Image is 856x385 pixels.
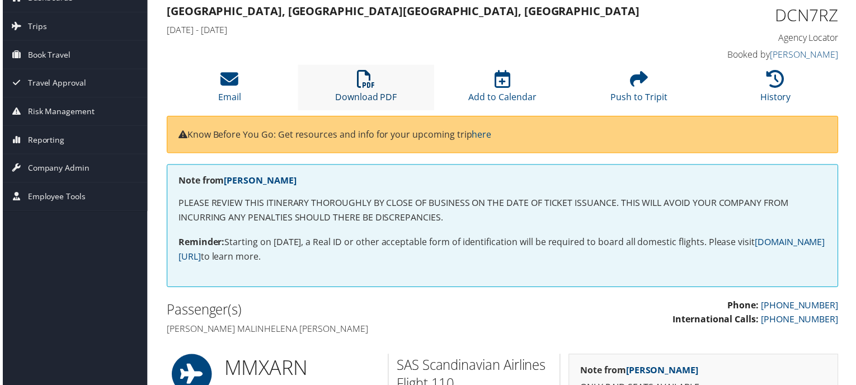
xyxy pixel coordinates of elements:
strong: Phone: [730,301,761,313]
h1: MMX ARN [223,356,379,384]
a: [PERSON_NAME] [223,175,295,187]
h2: Passenger(s) [165,302,495,321]
span: Reporting [25,126,62,154]
p: Starting on [DATE], a Real ID or other acceptable form of identification will be required to boar... [177,237,829,265]
a: [DOMAIN_NAME][URL] [177,237,827,264]
a: [PERSON_NAME] [627,366,700,378]
a: Email [217,77,239,104]
h4: [PERSON_NAME] malinhelena [PERSON_NAME] [165,325,495,337]
strong: Reminder: [177,237,223,250]
h4: Agency Locator [685,31,841,44]
strong: Note from [177,175,295,187]
a: [PHONE_NUMBER] [763,301,841,313]
a: Push to Tripit [612,77,669,104]
h4: Booked by [685,48,841,60]
h4: [DATE] - [DATE] [165,24,668,36]
p: PLEASE REVIEW THIS ITINERARY THOROUGHLY BY CLOSE OF BUSINESS ON THE DATE OF TICKET ISSUANCE. THIS... [177,197,829,226]
a: History [763,77,793,104]
strong: Note from [581,366,700,378]
span: Risk Management [25,98,92,126]
a: [PERSON_NAME] [772,48,841,60]
span: Book Travel [25,41,68,69]
p: Know Before You Go: Get resources and info for your upcoming trip [177,128,829,143]
a: Download PDF [335,77,397,104]
strong: International Calls: [674,314,761,327]
span: Trips [25,12,44,40]
span: Travel Approval [25,69,84,97]
a: here [472,129,492,141]
span: Company Admin [25,155,87,183]
span: Employee Tools [25,184,83,212]
a: Add to Calendar [469,77,537,104]
h1: DCN7RZ [685,3,841,27]
strong: [GEOGRAPHIC_DATA], [GEOGRAPHIC_DATA] [GEOGRAPHIC_DATA], [GEOGRAPHIC_DATA] [165,3,641,18]
a: [PHONE_NUMBER] [763,314,841,327]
